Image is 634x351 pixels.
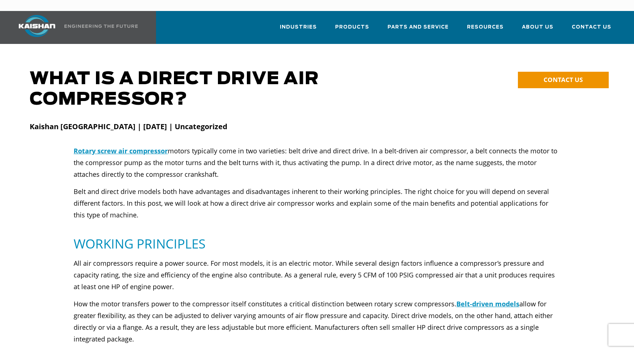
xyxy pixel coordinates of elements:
[522,18,553,42] a: About Us
[335,18,369,42] a: Products
[64,25,138,28] img: Engineering the future
[518,72,609,88] a: CONTACT US
[456,299,519,308] a: Belt-driven models
[572,23,611,31] span: Contact Us
[388,23,449,31] span: Parts and Service
[74,257,560,292] p: All air compressors require a power source. For most models, it is an electric motor. While sever...
[467,23,504,31] span: Resources
[74,235,560,252] h5: Working Principles
[335,23,369,31] span: Products
[544,75,583,84] span: CONTACT US
[30,122,227,131] strong: Kaishan [GEOGRAPHIC_DATA] | [DATE] | Uncategorized
[388,18,449,42] a: Parts and Service
[74,298,560,345] p: How the motor transfers power to the compressor itself constitutes a critical distinction between...
[74,186,560,221] p: Belt and direct drive models both have advantages and disadvantages inherent to their working pri...
[572,18,611,42] a: Contact Us
[74,146,168,155] a: Rotary screw air compressor
[280,23,317,31] span: Industries
[74,145,560,180] p: motors typically come in two varieties: belt drive and direct drive. In a belt-driven air compres...
[280,18,317,42] a: Industries
[467,18,504,42] a: Resources
[10,15,64,37] img: kaishan logo
[522,23,553,31] span: About Us
[10,11,139,44] a: Kaishan USA
[30,70,319,108] span: WHAT IS A DIRECT DRIVE AIR COMPRESSOR?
